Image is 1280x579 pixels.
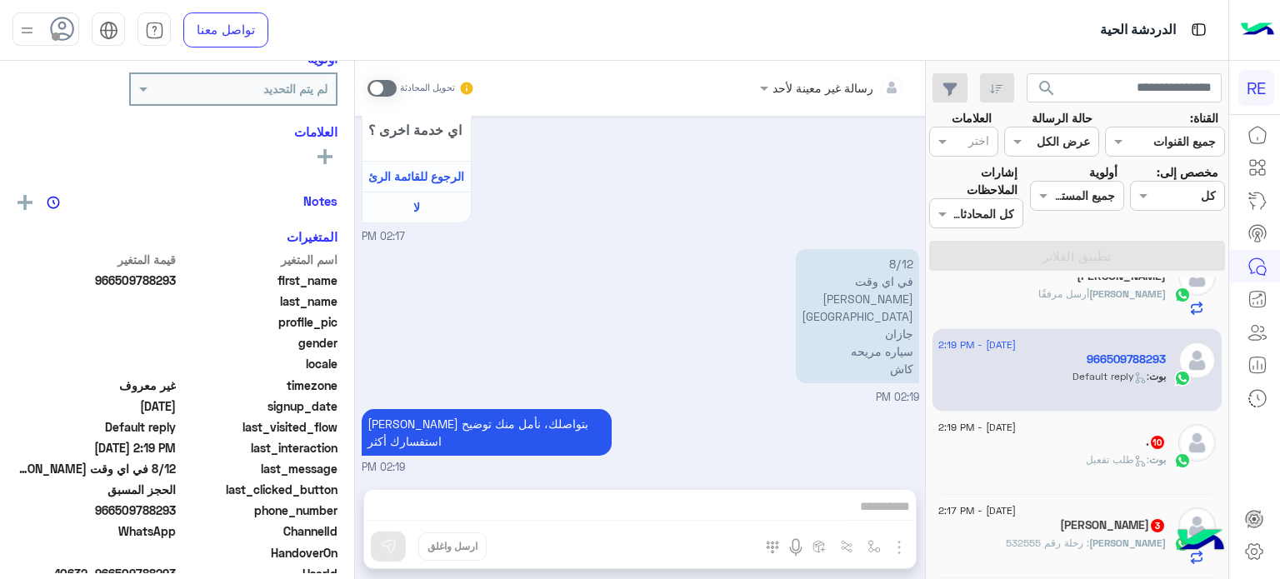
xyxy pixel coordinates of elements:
span: بوت [1149,453,1166,466]
span: : طلب تفعيل [1086,453,1149,466]
span: last_clicked_button [179,481,338,498]
a: تواصل معنا [183,12,268,47]
h6: المتغيرات [287,229,337,244]
span: last_message [179,460,338,477]
img: defaultAdmin.png [1178,424,1216,462]
span: 2025-08-11T11:19:33.589Z [17,439,176,457]
span: قيمة المتغير [17,251,176,268]
span: HandoverOn [179,544,338,562]
span: 8/12 في اي وقت لؤي قيس موسى جدة جازان سياره مريحه كاش [17,460,176,477]
span: 02:19 PM [876,391,919,403]
img: tab [145,21,164,40]
span: signup_date [179,397,338,415]
label: إشارات الملاحظات [929,163,1017,199]
img: WhatsApp [1174,370,1191,387]
span: 966509788293 [17,272,176,289]
span: last_name [179,292,338,310]
span: Default reply [17,418,176,436]
span: 02:17 PM [362,229,405,245]
span: gender [179,334,338,352]
label: أولوية [1089,163,1117,181]
label: مخصص إلى: [1157,163,1218,181]
span: locale [179,355,338,372]
small: تحويل المحادثة [400,82,455,95]
img: tab [99,21,118,40]
button: تطبيق الفلاتر [929,241,1225,271]
span: 966509788293 [17,502,176,519]
span: last_visited_flow [179,418,338,436]
img: tab [1188,19,1209,40]
span: last_interaction [179,439,338,457]
img: defaultAdmin.png [1178,507,1216,545]
span: أرسل مرفقًا [1038,287,1089,300]
h5: 966509788293 [1087,352,1166,367]
span: [PERSON_NAME] [1089,287,1166,300]
span: [DATE] - 2:19 PM [938,420,1016,435]
div: RE [1238,70,1274,106]
span: [DATE] - 2:17 PM [938,503,1016,518]
span: 2 [17,522,176,540]
span: null [17,355,176,372]
img: WhatsApp [1174,287,1191,303]
img: defaultAdmin.png [1178,258,1216,296]
span: [DATE] - 2:19 PM [938,337,1016,352]
img: hulul-logo.png [1172,512,1230,571]
img: WhatsApp [1174,452,1191,469]
span: ChannelId [179,522,338,540]
span: غير معروف [17,377,176,394]
label: القناة: [1190,109,1218,127]
span: phone_number [179,502,338,519]
span: الرجوع للقائمة الرئ [368,169,464,183]
button: ارسل واغلق [418,532,487,561]
span: رحلة رقم 532555 [1006,537,1089,549]
img: add [17,195,32,210]
span: بوت [1149,370,1166,382]
label: حالة الرسالة [1032,109,1092,127]
p: 11/8/2025, 2:19 PM [796,249,919,383]
div: اختر [968,132,992,153]
span: [PERSON_NAME] [1089,537,1166,549]
img: Logo [1241,12,1274,47]
h5: محمد [1060,518,1166,532]
span: profile_pic [179,313,338,331]
h6: العلامات [17,124,337,139]
h6: Notes [303,193,337,208]
span: null [17,334,176,352]
span: timezone [179,377,338,394]
span: اي خدمة اخرى ؟ [368,122,465,137]
img: defaultAdmin.png [1178,342,1216,379]
p: 11/8/2025, 2:19 PM [362,409,612,456]
label: العلامات [952,109,992,127]
p: الدردشة الحية [1100,19,1176,42]
span: null [17,544,176,562]
span: 3 [1151,519,1164,532]
a: tab [137,12,171,47]
span: لا [413,200,420,214]
h5: . [1146,435,1166,449]
span: اسم المتغير [179,251,338,268]
span: search [1037,78,1057,98]
img: notes [47,196,60,209]
span: first_name [179,272,338,289]
span: 10 [1151,436,1164,449]
span: 02:19 PM [362,460,405,476]
button: search [1027,73,1067,109]
span: 2025-08-11T11:15:16.954Z [17,397,176,415]
span: الحجز المسبق [17,481,176,498]
span: : Default reply [1072,370,1149,382]
img: profile [17,20,37,41]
